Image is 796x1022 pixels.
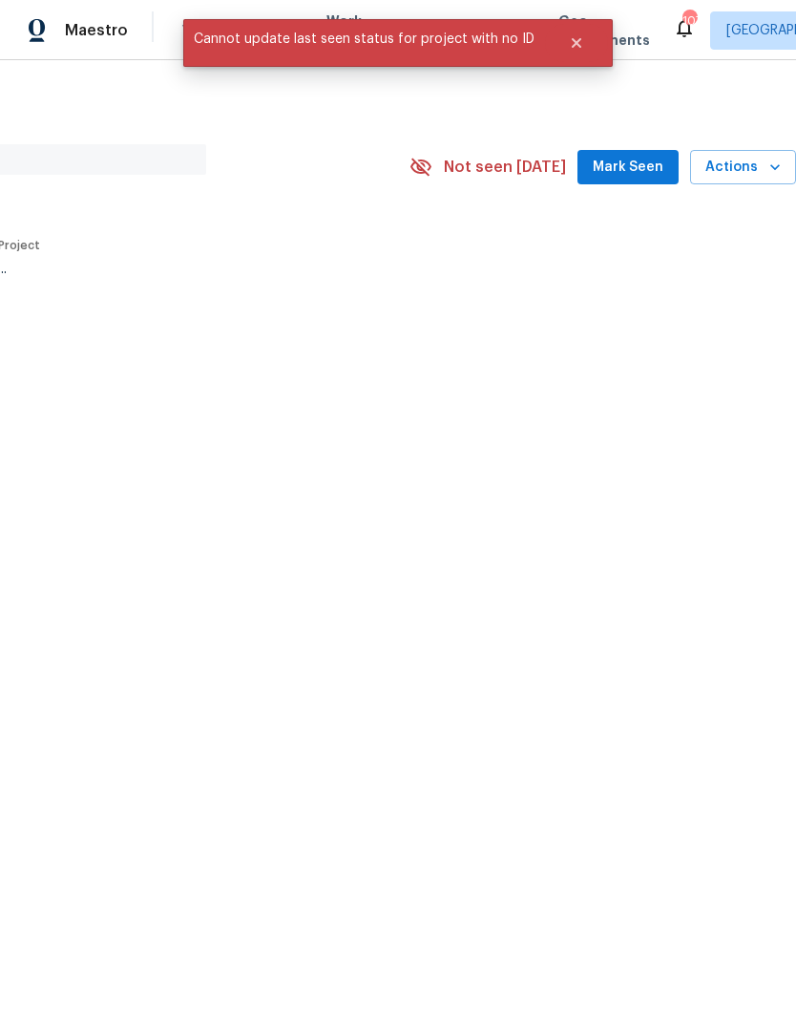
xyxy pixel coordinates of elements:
span: Maestro [65,21,128,40]
span: Geo Assignments [558,11,650,50]
button: Close [545,24,608,62]
span: Not seen [DATE] [444,158,566,177]
span: Actions [705,156,781,180]
span: Cannot update last seen status for project with no ID [183,19,545,59]
div: 107 [682,11,696,31]
span: Work Orders [326,11,375,50]
button: Actions [690,150,796,185]
span: Visits [182,21,221,40]
span: Mark Seen [593,156,663,180]
button: Mark Seen [577,150,679,185]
